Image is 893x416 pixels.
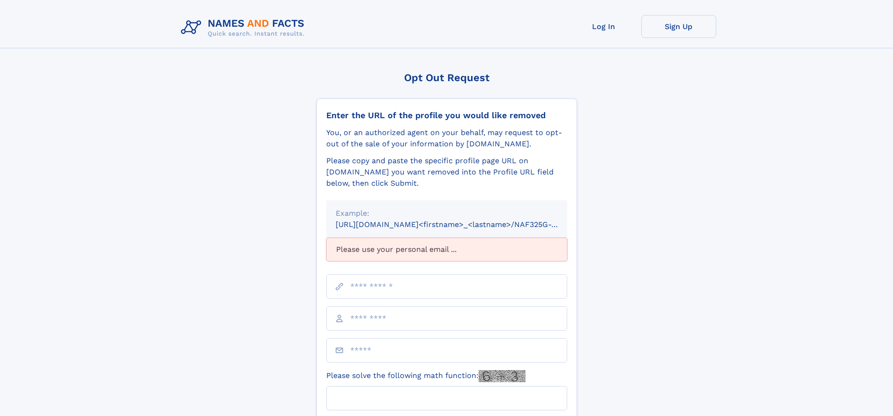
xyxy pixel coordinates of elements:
small: [URL][DOMAIN_NAME]<firstname>_<lastname>/NAF325G-xxxxxxxx [336,220,585,229]
div: Enter the URL of the profile you would like removed [326,110,567,121]
div: Opt Out Request [316,72,577,83]
div: Example: [336,208,558,219]
div: Please copy and paste the specific profile page URL on [DOMAIN_NAME] you want removed into the Pr... [326,155,567,189]
a: Log In [566,15,641,38]
img: Logo Names and Facts [177,15,312,40]
a: Sign Up [641,15,716,38]
div: You, or an authorized agent on your behalf, may request to opt-out of the sale of your informatio... [326,127,567,150]
label: Please solve the following math function: [326,370,525,382]
div: Please use your personal email ... [326,238,567,261]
